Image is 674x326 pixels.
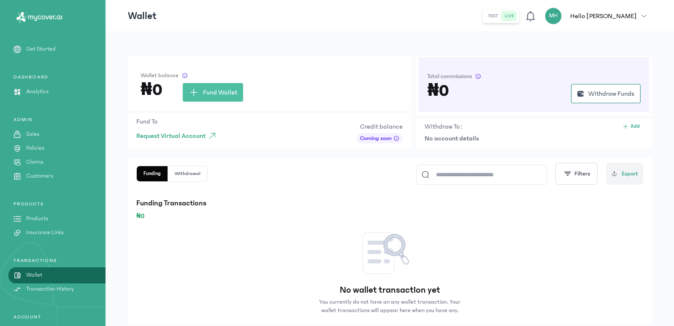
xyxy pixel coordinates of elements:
[26,271,42,280] p: Wallet
[136,211,643,221] p: ₦0
[340,284,440,296] p: No wallet transaction yet
[26,144,44,153] p: Policies
[427,72,472,81] span: Total commissions
[425,133,643,143] p: No account details
[26,214,48,223] p: Products
[622,170,638,178] span: Export
[26,228,64,237] p: Insurance Links
[183,83,243,102] button: Fund Wallet
[619,121,643,132] button: Add
[141,71,179,80] span: Wallet balance
[137,166,168,181] button: Funding
[136,116,221,127] p: Fund To
[357,121,403,132] p: Credit balance
[136,197,643,209] p: Funding Transactions
[501,11,517,21] button: live
[136,131,206,141] span: Request Virtual Account
[26,158,43,167] p: Claims
[26,285,74,294] p: Transaction History
[141,83,162,97] h3: ₦0
[631,123,640,130] span: Add
[485,11,501,21] button: test
[26,130,39,139] p: Sales
[203,87,237,97] span: Fund Wallet
[545,8,562,24] div: MH
[425,121,462,132] p: Withdraw To:
[545,8,652,24] button: MHHello [PERSON_NAME]
[26,45,56,54] p: Get Started
[555,163,598,185] button: Filters
[427,84,449,97] h3: ₦0
[136,128,221,143] button: Request Virtual Account
[128,9,157,23] p: Wallet
[606,163,643,185] button: Export
[26,172,53,181] p: Customers
[316,298,464,315] p: You currently do not have an any wallet transaction. Your wallet transactions will appear here wh...
[570,11,636,21] p: Hello [PERSON_NAME]
[26,87,49,96] p: Analytics
[360,134,392,143] span: Coming soon
[588,89,634,99] span: Withdraw Funds
[168,166,207,181] button: Withdrawal
[571,84,641,103] button: Withdraw Funds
